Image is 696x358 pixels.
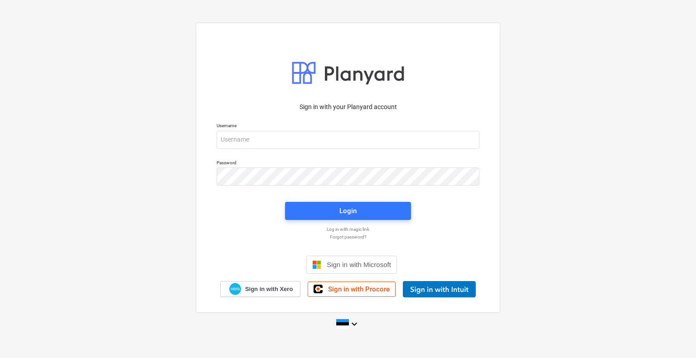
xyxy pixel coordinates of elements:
p: Password [217,160,479,167]
span: Sign in with Xero [245,285,293,293]
input: Username [217,131,479,149]
a: Sign in with Procore [308,282,396,297]
div: Login [339,205,357,217]
i: keyboard_arrow_down [349,319,360,329]
span: Sign in with Procore [328,285,390,293]
span: Sign in with Microsoft [327,261,391,268]
p: Username [217,123,479,130]
img: Microsoft logo [312,260,321,269]
a: Sign in with Xero [220,281,301,297]
button: Login [285,202,411,220]
p: Sign in with your Planyard account [217,102,479,112]
a: Forgot password? [212,234,484,240]
img: Xero logo [229,283,241,295]
a: Log in with magic link [212,226,484,232]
